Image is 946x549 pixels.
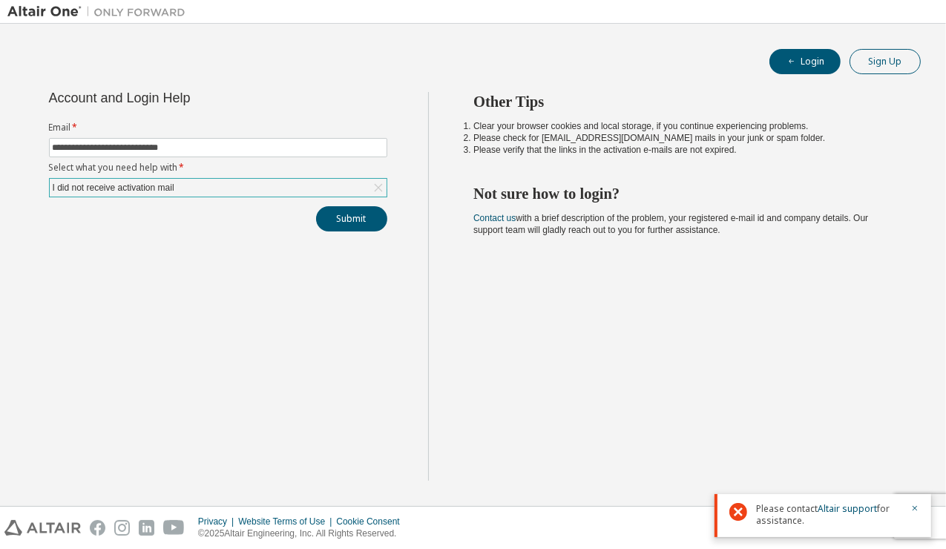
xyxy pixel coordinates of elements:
[4,520,81,536] img: altair_logo.svg
[49,92,320,104] div: Account and Login Help
[316,206,387,231] button: Submit
[473,144,894,156] li: Please verify that the links in the activation e-mails are not expired.
[50,180,177,196] div: I did not receive activation mail
[850,49,921,74] button: Sign Up
[114,520,130,536] img: instagram.svg
[198,527,409,540] p: © 2025 Altair Engineering, Inc. All Rights Reserved.
[198,516,238,527] div: Privacy
[473,184,894,203] h2: Not sure how to login?
[818,502,877,515] a: Altair support
[90,520,105,536] img: facebook.svg
[473,213,516,223] a: Contact us
[473,132,894,144] li: Please check for [EMAIL_ADDRESS][DOMAIN_NAME] mails in your junk or spam folder.
[49,162,387,174] label: Select what you need help with
[473,213,868,235] span: with a brief description of the problem, your registered e-mail id and company details. Our suppo...
[473,120,894,132] li: Clear your browser cookies and local storage, if you continue experiencing problems.
[163,520,185,536] img: youtube.svg
[756,503,901,527] span: Please contact for assistance.
[473,92,894,111] h2: Other Tips
[7,4,193,19] img: Altair One
[336,516,408,527] div: Cookie Consent
[50,179,387,197] div: I did not receive activation mail
[769,49,841,74] button: Login
[49,122,387,134] label: Email
[238,516,336,527] div: Website Terms of Use
[139,520,154,536] img: linkedin.svg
